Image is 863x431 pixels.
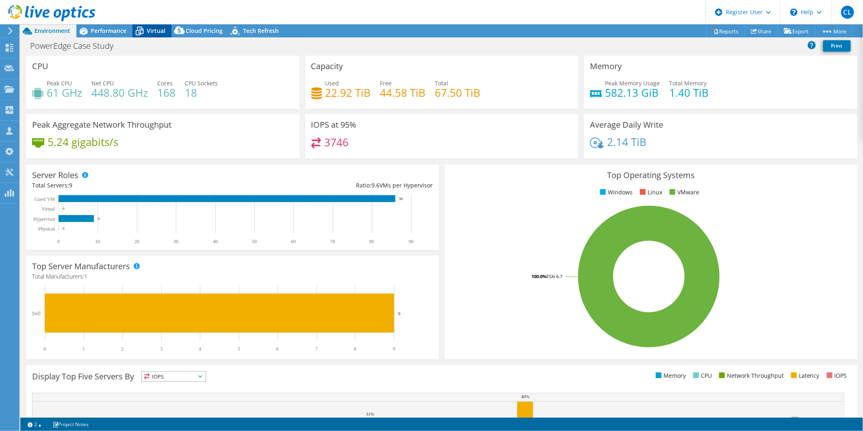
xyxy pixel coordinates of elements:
h4: 168 [157,88,176,97]
h3: Peak Aggregate Network Throughput [32,120,171,129]
span: 1 [84,272,87,280]
h3: Memory [590,62,622,71]
span: Environment [35,27,70,35]
text: 86 [399,197,403,201]
h4: Total Manufacturers: [32,272,433,281]
span: Cores [157,79,173,87]
text: 90 [409,239,414,244]
a: Print [823,40,851,52]
a: More [815,25,853,37]
span: Tech Refresh [243,27,279,35]
h3: Top Operating Systems [451,171,851,180]
text: 8 [354,346,356,352]
li: Linux [638,188,662,197]
text: 70 [330,239,335,244]
h4: 44.58 TiB [380,88,426,97]
h4: 448.80 GHz [91,88,148,97]
text: 0 [63,226,65,231]
text: 9 [398,311,401,316]
text: 0 [57,239,60,244]
text: 3 [160,346,163,352]
text: 30 [173,239,178,244]
h3: Server Roles [32,171,78,180]
text: 31% [366,411,374,416]
a: 2 [22,419,47,429]
span: CPU Sockets [185,79,218,87]
li: Windows [598,188,633,197]
a: Export [778,25,815,37]
svg: \n [790,9,798,16]
tspan: 100.0% [531,273,546,279]
span: Used [325,79,339,87]
li: CPU [691,371,712,380]
li: Network Throughput [717,371,784,380]
text: 1 [82,346,85,352]
span: 9.6 [371,181,379,189]
text: 0 [43,346,46,352]
text: 40% [521,394,529,399]
a: Share [745,25,778,37]
li: VMware [668,188,699,197]
text: 29% [791,416,800,420]
span: 9 [69,181,72,189]
span: Net CPU [91,79,114,87]
text: 40 [213,239,218,244]
h4: 61 GHz [47,88,82,97]
h3: Top Server Manufacturers [32,262,130,271]
h4: 582.13 GiB [605,88,660,97]
span: Total Memory [669,79,707,87]
h3: CPU [32,62,48,71]
h4: 3746 [324,138,349,147]
text: 6 [276,346,279,352]
div: Total Servers: [32,181,232,190]
h4: 67.50 TiB [435,88,481,97]
a: Project Notes [47,419,94,429]
h3: Capacity [311,62,343,71]
span: Performance [91,27,126,35]
text: Dell [32,311,41,316]
text: 0 [63,207,65,211]
span: Total [435,79,449,87]
h4: 1.40 TiB [669,88,709,97]
text: 20 [134,239,139,244]
tspan: ESXi 6.7 [546,273,562,279]
h1: PowerEdge Case Study [26,41,126,50]
h4: 2.14 TiB [607,137,646,146]
li: Memory [654,371,686,380]
text: 7 [315,346,318,352]
span: IOPS [142,372,206,381]
h4: 18 [185,88,218,97]
text: 4 [199,346,201,352]
text: 2 [121,346,124,352]
h3: Average Daily Write [590,120,663,129]
h4: 22.92 TiB [325,88,371,97]
a: Reports [706,25,745,37]
text: Guest VM [35,196,55,202]
text: 10 [95,239,100,244]
span: Peak Memory Usage [605,79,660,87]
li: Latency [789,371,820,380]
span: CL [841,6,854,19]
text: 9 [98,217,100,221]
text: Hypervisor [33,216,55,222]
div: Ratio: VMs per Hypervisor [232,181,433,190]
h3: IOPS at 95% [311,120,357,129]
text: 50 [252,239,257,244]
text: 80 [369,239,374,244]
text: Virtual [41,206,55,212]
span: Virtual [147,27,165,35]
li: IOPS [825,371,847,380]
span: Free [380,79,392,87]
span: Cloud Pricing [186,27,223,35]
span: Peak CPU [47,79,72,87]
text: 9 [393,346,395,352]
text: Physical [38,226,55,232]
text: 60 [291,239,296,244]
h4: 5.24 gigabits/s [48,137,118,146]
text: 5 [238,346,240,352]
